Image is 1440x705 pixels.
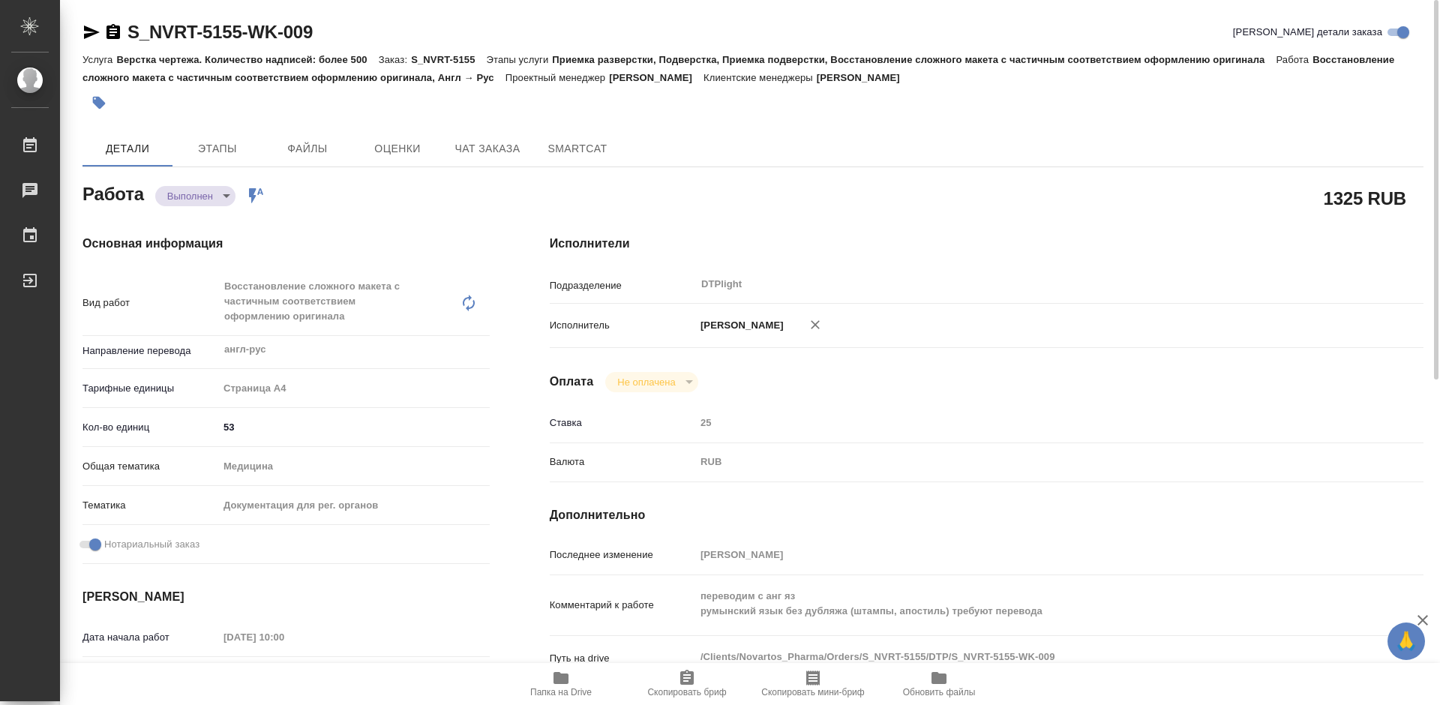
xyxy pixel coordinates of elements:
span: Скопировать мини-бриф [761,687,864,697]
h4: Основная информация [82,235,490,253]
h4: [PERSON_NAME] [82,588,490,606]
p: Приемка разверстки, Подверстка, Приемка подверстки, Восстановление сложного макета с частичным со... [552,54,1276,65]
div: Документация для рег. органов [218,493,490,518]
p: Кол-во единиц [82,420,218,435]
p: Ставка [550,415,695,430]
p: Общая тематика [82,459,218,474]
span: Обновить файлы [903,687,976,697]
p: Исполнитель [550,318,695,333]
p: Клиентские менеджеры [703,72,817,83]
button: Обновить файлы [876,663,1002,705]
textarea: /Clients/Novartos_Pharma/Orders/S_NVRT-5155/DTP/S_NVRT-5155-WK-009 [695,644,1351,670]
span: Чат заказа [451,139,523,158]
button: Не оплачена [613,376,679,388]
p: Последнее изменение [550,547,695,562]
span: [PERSON_NAME] детали заказа [1233,25,1382,40]
span: SmartCat [541,139,613,158]
a: S_NVRT-5155-WK-009 [127,22,313,42]
h2: 1325 RUB [1324,185,1406,211]
p: Заказ: [379,54,411,65]
input: Пустое поле [218,626,349,648]
h2: Работа [82,179,144,206]
p: Подразделение [550,278,695,293]
p: Верстка чертежа. Количество надписей: более 500 [116,54,378,65]
h4: Оплата [550,373,594,391]
button: Выполнен [163,190,217,202]
h4: Дополнительно [550,506,1423,524]
span: 🙏 [1393,625,1419,657]
p: [PERSON_NAME] [695,318,784,333]
p: Тарифные единицы [82,381,218,396]
p: Комментарий к работе [550,598,695,613]
span: Детали [91,139,163,158]
p: Тематика [82,498,218,513]
p: Дата начала работ [82,630,218,645]
p: [PERSON_NAME] [609,72,703,83]
span: Нотариальный заказ [104,537,199,552]
p: Направление перевода [82,343,218,358]
p: Работа [1276,54,1312,65]
button: Скопировать ссылку для ЯМессенджера [82,23,100,41]
p: [PERSON_NAME] [817,72,911,83]
button: 🙏 [1387,622,1425,660]
button: Папка на Drive [498,663,624,705]
input: ✎ Введи что-нибудь [218,416,490,438]
div: Выполнен [605,372,697,392]
p: Путь на drive [550,651,695,666]
textarea: переводим с анг яз румынский язык без дубляжа (штампы, апостиль) требуют перевода [695,583,1351,624]
input: Пустое поле [695,544,1351,565]
p: Проектный менеджер [505,72,609,83]
button: Скопировать ссылку [104,23,122,41]
button: Скопировать бриф [624,663,750,705]
span: Этапы [181,139,253,158]
span: Скопировать бриф [647,687,726,697]
div: RUB [695,449,1351,475]
p: Вид работ [82,295,218,310]
input: Пустое поле [695,412,1351,433]
h4: Исполнители [550,235,1423,253]
div: Страница А4 [218,376,490,401]
p: Этапы услуги [487,54,553,65]
button: Скопировать мини-бриф [750,663,876,705]
span: Папка на Drive [530,687,592,697]
p: Валюта [550,454,695,469]
div: Медицина [218,454,490,479]
span: Файлы [271,139,343,158]
button: Удалить исполнителя [799,308,832,341]
span: Оценки [361,139,433,158]
p: S_NVRT-5155 [411,54,486,65]
div: Выполнен [155,186,235,206]
p: Услуга [82,54,116,65]
button: Добавить тэг [82,86,115,119]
